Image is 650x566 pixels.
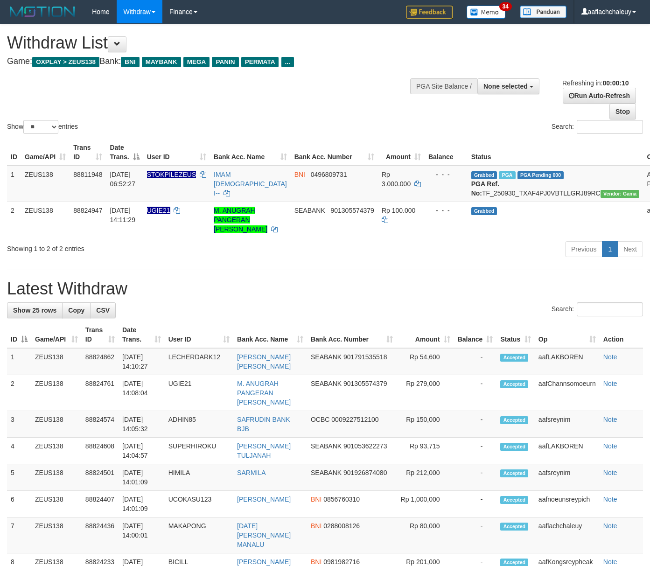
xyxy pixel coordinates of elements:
[241,57,279,67] span: PERMATA
[82,517,119,553] td: 88824436
[535,321,600,348] th: Op: activate to sort column ascending
[520,6,566,18] img: panduan.png
[617,241,643,257] a: Next
[70,139,106,166] th: Trans ID: activate to sort column ascending
[62,302,91,318] a: Copy
[410,78,477,94] div: PGA Site Balance /
[397,411,454,438] td: Rp 150,000
[7,5,78,19] img: MOTION_logo.png
[425,139,468,166] th: Balance
[563,88,636,104] a: Run Auto-Refresh
[237,442,291,459] a: [PERSON_NAME] TULJANAH
[31,491,82,517] td: ZEUS138
[601,190,640,198] span: Vendor URL: https://trx31.1velocity.biz
[68,307,84,314] span: Copy
[343,469,387,476] span: Copy 901926874080 to clipboard
[110,207,135,224] span: [DATE] 14:11:29
[477,78,539,94] button: None selected
[500,443,528,451] span: Accepted
[7,517,31,553] td: 7
[147,207,170,214] span: Nama rekening ada tanda titik/strip, harap diedit
[343,353,387,361] span: Copy 901791535518 to clipboard
[603,416,617,423] a: Note
[397,464,454,491] td: Rp 212,000
[397,321,454,348] th: Amount: activate to sort column ascending
[311,353,342,361] span: SEABANK
[343,442,387,450] span: Copy 901053622273 to clipboard
[7,348,31,375] td: 1
[31,348,82,375] td: ZEUS138
[7,120,78,134] label: Show entries
[7,57,424,66] h4: Game: Bank:
[471,180,499,197] b: PGA Ref. No:
[237,380,291,406] a: M. ANUGRAH PANGERAN [PERSON_NAME]
[603,522,617,530] a: Note
[165,517,233,553] td: MAKAPONG
[31,321,82,348] th: Game/API: activate to sort column ascending
[603,353,617,361] a: Note
[119,517,165,553] td: [DATE] 14:00:01
[323,522,360,530] span: Copy 0288008126 to clipboard
[467,6,506,19] img: Button%20Memo.svg
[397,491,454,517] td: Rp 1,000,000
[237,496,291,503] a: [PERSON_NAME]
[428,206,464,215] div: - - -
[382,207,415,214] span: Rp 100.000
[237,353,291,370] a: [PERSON_NAME] [PERSON_NAME]
[311,522,322,530] span: BNI
[82,375,119,411] td: 88824761
[500,380,528,388] span: Accepted
[7,491,31,517] td: 6
[7,464,31,491] td: 5
[535,375,600,411] td: aafChannsomoeurn
[311,496,322,503] span: BNI
[7,375,31,411] td: 2
[397,375,454,411] td: Rp 279,000
[212,57,238,67] span: PANIN
[500,523,528,531] span: Accepted
[82,491,119,517] td: 88824407
[603,496,617,503] a: Note
[119,321,165,348] th: Date Trans.: activate to sort column ascending
[32,57,99,67] span: OXPLAY > ZEUS138
[535,438,600,464] td: aafLAKBOREN
[82,411,119,438] td: 88824574
[281,57,294,67] span: ...
[343,380,387,387] span: Copy 901305574379 to clipboard
[500,416,528,424] span: Accepted
[603,442,617,450] a: Note
[165,411,233,438] td: ADHIN85
[7,321,31,348] th: ID: activate to sort column descending
[603,380,617,387] a: Note
[609,104,636,119] a: Stop
[119,375,165,411] td: [DATE] 14:08:04
[294,171,305,178] span: BNI
[500,354,528,362] span: Accepted
[21,139,70,166] th: Game/API: activate to sort column ascending
[382,171,411,188] span: Rp 3.000.000
[454,491,497,517] td: -
[31,438,82,464] td: ZEUS138
[13,307,56,314] span: Show 25 rows
[500,469,528,477] span: Accepted
[21,202,70,238] td: ZEUS138
[119,464,165,491] td: [DATE] 14:01:09
[165,321,233,348] th: User ID: activate to sort column ascending
[110,171,135,188] span: [DATE] 06:52:27
[7,166,21,202] td: 1
[397,348,454,375] td: Rp 54,600
[233,321,307,348] th: Bank Acc. Name: activate to sort column ascending
[311,442,342,450] span: SEABANK
[483,83,528,90] span: None selected
[165,375,233,411] td: UGIE21
[552,120,643,134] label: Search:
[603,558,617,566] a: Note
[165,438,233,464] td: SUPERHIROKU
[577,302,643,316] input: Search:
[454,411,497,438] td: -
[428,170,464,179] div: - - -
[577,120,643,134] input: Search:
[119,491,165,517] td: [DATE] 14:01:09
[602,79,629,87] strong: 00:00:10
[499,2,512,11] span: 34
